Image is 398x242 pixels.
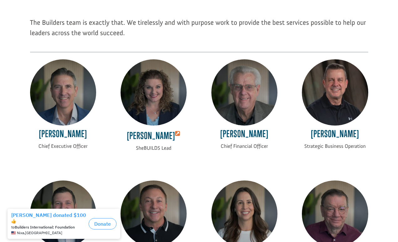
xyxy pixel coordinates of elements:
[11,25,16,30] img: US.png
[211,143,277,150] p: Chief Financial Officer
[30,143,96,150] p: Chief Executive Officer
[89,13,116,24] button: Donate
[30,17,368,45] p: The Builders team is exactly that. We tirelessly and with purpose work to provide the best servic...
[121,144,187,152] p: SheBUILDS Lead
[211,128,277,143] h4: [PERSON_NAME]
[121,128,187,144] h4: [PERSON_NAME]
[11,19,86,24] div: to
[302,143,368,150] p: Strategic Business Operation
[11,6,86,19] div: [PERSON_NAME] donated $100
[11,13,16,18] img: emoji thumbsUp
[17,25,62,30] span: Nixa , [GEOGRAPHIC_DATA]
[30,59,96,126] img: Ryan Moore
[15,19,75,24] strong: Builders International: Foundation
[302,128,368,143] h4: [PERSON_NAME]
[302,59,368,126] img: Joe Gies
[211,59,277,126] img: Larry Russell
[121,59,187,126] img: Laci Moore
[30,128,96,143] h4: [PERSON_NAME]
